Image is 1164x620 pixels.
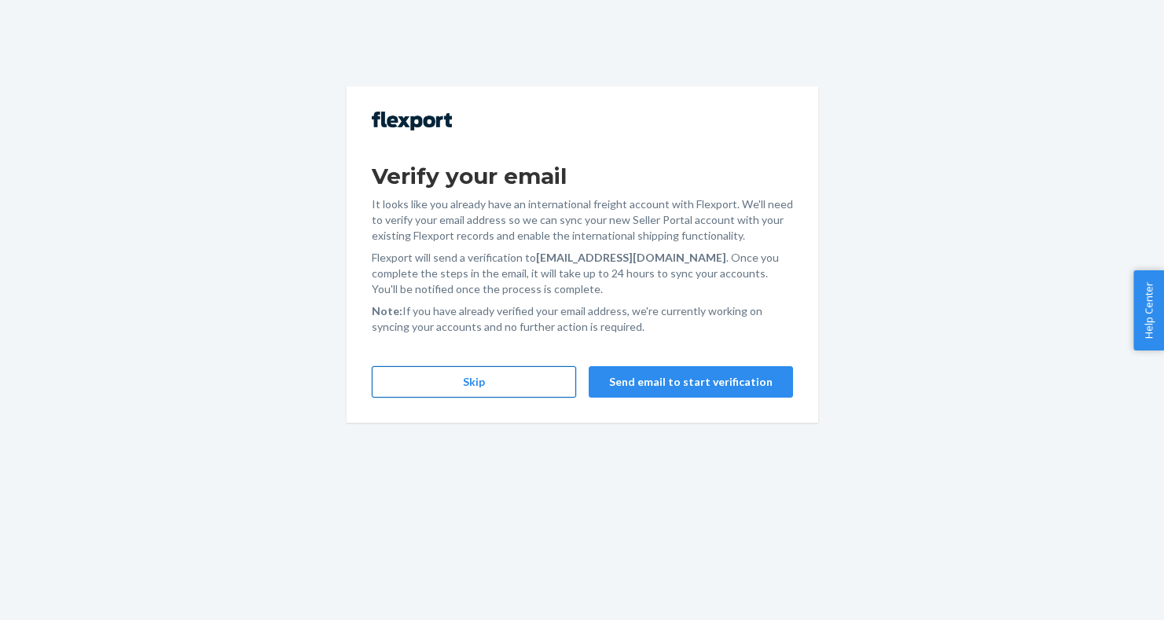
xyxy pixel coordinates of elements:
button: Send email to start verification [589,366,793,398]
img: Flexport logo [372,112,452,130]
p: If you have already verified your email address, we're currently working on syncing your accounts... [372,303,793,335]
strong: [EMAIL_ADDRESS][DOMAIN_NAME] [536,251,726,264]
button: Skip [372,366,576,398]
p: Flexport will send a verification to . Once you complete the steps in the email, it will take up ... [372,250,793,297]
h1: Verify your email [372,162,793,190]
p: It looks like you already have an international freight account with Flexport. We'll need to veri... [372,196,793,244]
strong: Note: [372,304,402,317]
button: Help Center [1133,270,1164,350]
